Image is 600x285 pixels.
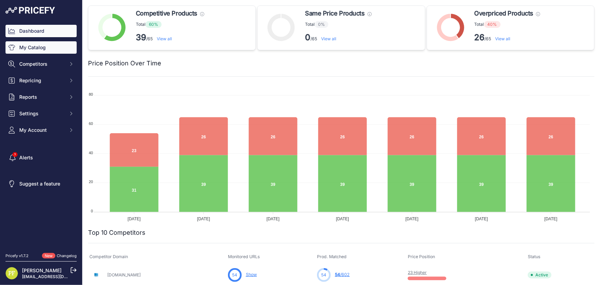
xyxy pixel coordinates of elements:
[474,32,485,42] strong: 26
[19,77,64,84] span: Repricing
[6,178,77,190] a: Suggest a feature
[408,270,427,275] a: 23 Higher
[474,21,540,28] p: Total
[89,151,93,155] tspan: 40
[475,217,488,222] tspan: [DATE]
[136,9,197,18] span: Competitive Products
[305,32,310,42] strong: 0
[6,58,77,70] button: Competitors
[6,41,77,54] a: My Catalog
[228,254,260,259] span: Monitored URLs
[88,59,161,68] h2: Price Position Over Time
[19,127,64,134] span: My Account
[19,110,64,117] span: Settings
[232,272,237,278] span: 54
[474,32,540,43] p: /65
[136,21,204,28] p: Total
[128,217,141,222] tspan: [DATE]
[336,217,349,222] tspan: [DATE]
[42,253,55,259] span: New
[246,272,257,277] a: Show
[6,151,77,164] a: Alerts
[321,36,336,41] a: View all
[157,36,172,41] a: View all
[19,94,64,101] span: Reports
[6,124,77,136] button: My Account
[22,267,62,273] a: [PERSON_NAME]
[405,217,418,222] tspan: [DATE]
[22,274,94,279] a: [EMAIL_ADDRESS][DOMAIN_NAME]
[136,32,146,42] strong: 39
[321,272,327,278] span: 54
[89,254,128,259] span: Competitor Domain
[305,9,364,18] span: Same Price Products
[136,32,204,43] p: /65
[89,180,93,184] tspan: 20
[6,91,77,103] button: Reports
[305,21,371,28] p: Total
[495,36,511,41] a: View all
[335,272,350,277] a: 54/602
[408,254,435,259] span: Price Position
[528,254,541,259] span: Status
[317,254,347,259] span: Prod. Matched
[474,9,533,18] span: Overpriced Products
[19,61,64,67] span: Competitors
[6,7,55,14] img: Pricefy Logo
[305,32,371,43] p: /65
[88,228,145,237] h2: Top 10 Competitors
[6,25,77,245] nav: Sidebar
[197,217,210,222] tspan: [DATE]
[6,74,77,87] button: Repricing
[335,272,340,277] span: 54
[315,21,328,28] span: 0%
[6,253,29,259] div: Pricefy v1.7.2
[6,107,77,120] button: Settings
[266,217,280,222] tspan: [DATE]
[6,25,77,37] a: Dashboard
[107,272,141,277] a: [DOMAIN_NAME]
[545,217,558,222] tspan: [DATE]
[91,209,93,213] tspan: 0
[57,253,77,258] a: Changelog
[145,21,162,28] span: 60%
[89,122,93,126] tspan: 60
[528,272,552,278] span: Active
[89,92,93,96] tspan: 80
[484,21,501,28] span: 40%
